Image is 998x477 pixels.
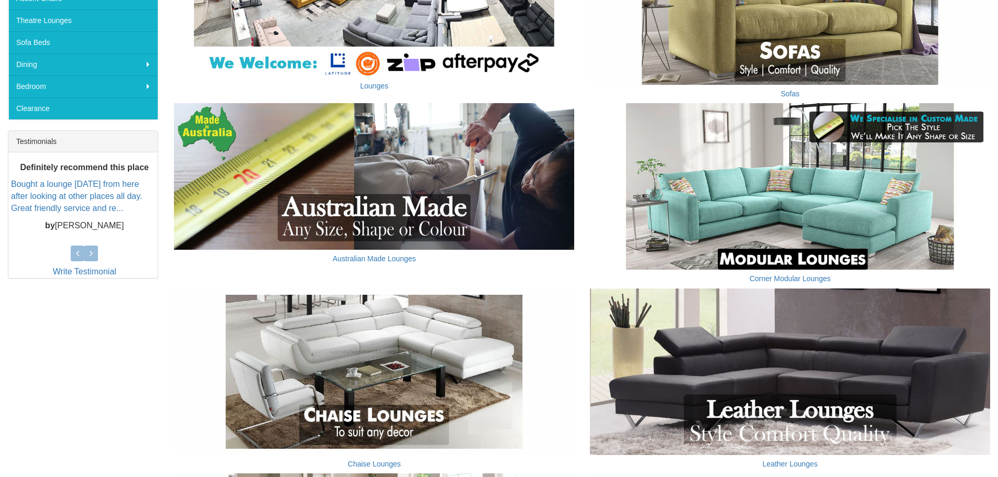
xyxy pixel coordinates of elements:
a: Chaise Lounges [348,460,401,468]
a: Dining [8,53,158,75]
a: Australian Made Lounges [333,254,416,263]
p: [PERSON_NAME] [11,220,158,232]
a: Clearance [8,97,158,119]
a: Leather Lounges [763,460,818,468]
a: Lounges [360,82,389,90]
img: Corner Modular Lounges [590,103,990,270]
div: Testimonials [8,131,158,152]
a: Theatre Lounges [8,9,158,31]
img: Chaise Lounges [174,289,574,455]
a: Sofa Beds [8,31,158,53]
a: Bedroom [8,75,158,97]
a: Write Testimonial [53,267,116,276]
b: by [45,221,55,230]
a: Corner Modular Lounges [750,274,831,283]
img: Australian Made Lounges [174,103,574,250]
b: Definitely recommend this place [20,163,149,172]
a: Sofas [781,90,799,98]
a: Bought a lounge [DATE] from here after looking at other places all day. Great friendly service an... [11,180,142,213]
img: Leather Lounges [590,289,990,455]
